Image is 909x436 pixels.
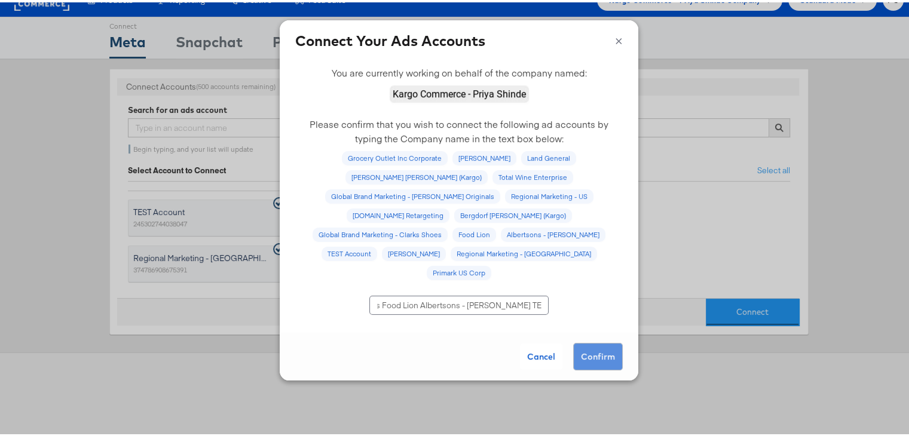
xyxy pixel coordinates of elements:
[454,206,572,220] div: Bergdorf [PERSON_NAME] (Kargo)
[322,244,377,259] div: TEST Account
[452,225,496,240] div: Food Lion
[313,225,448,240] div: Global Brand Marketing - Clarks Shoes
[325,187,500,201] div: Global Brand Marketing - [PERSON_NAME] Originals
[520,341,562,367] button: Cancel
[451,244,597,259] div: Regional Marketing - [GEOGRAPHIC_DATA]
[345,168,488,182] div: [PERSON_NAME] [PERSON_NAME] (Kargo)
[347,206,449,220] div: [DOMAIN_NAME] Retargeting
[342,149,448,163] div: Grocery Outlet Inc Corporate
[452,149,516,163] div: [PERSON_NAME]
[492,168,573,182] div: Total Wine Enterprise
[615,28,623,46] button: ×
[505,187,593,201] div: Regional Marketing - US
[295,28,623,48] h4: Connect Your Ads Accounts
[427,263,491,278] div: Primark US Corp
[382,244,446,259] div: [PERSON_NAME]
[369,293,549,312] input: Re type company name to confirm
[295,63,623,78] p: You are currently working on behalf of the company named:
[390,83,529,100] img: Kargo Commerce - Priya Shinde
[295,115,623,143] p: Please confirm that you wish to connect the following ad accounts by typing the Company name in t...
[501,225,605,240] div: Albertsons - [PERSON_NAME]
[521,149,576,163] div: Land General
